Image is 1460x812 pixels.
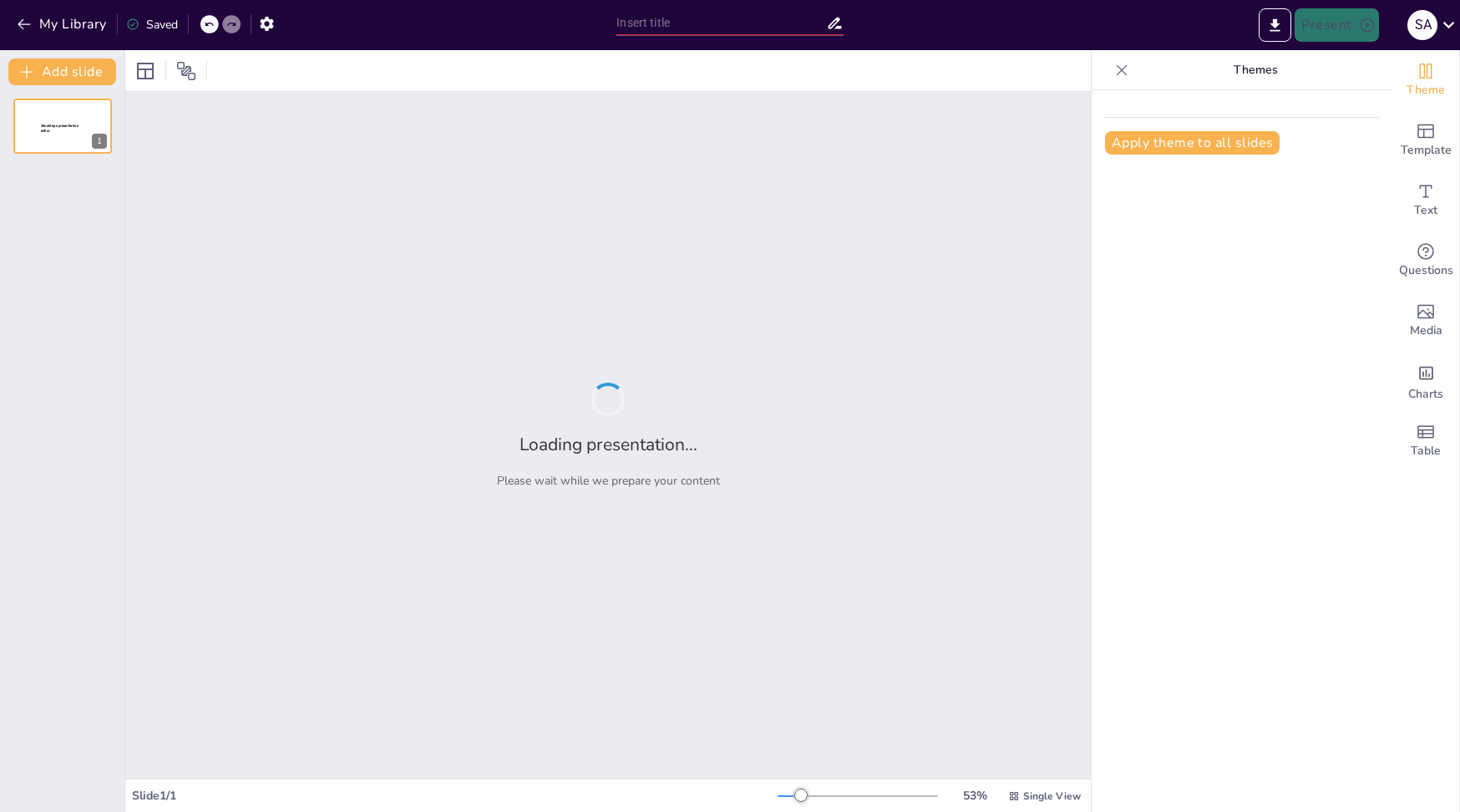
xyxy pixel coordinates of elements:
span: Single View [1023,789,1081,803]
div: Add images, graphics, shapes or video [1392,291,1459,351]
span: Questions [1399,261,1453,280]
div: s a [1407,10,1437,40]
p: Themes [1135,50,1376,90]
button: Export to PowerPoint [1259,8,1291,42]
p: Please wait while we prepare your content [497,473,720,489]
button: Add slide [8,58,116,85]
div: Get real-time input from your audience [1392,231,1459,291]
div: Add charts and graphs [1392,351,1459,411]
span: Theme [1407,81,1445,99]
span: Table [1411,442,1441,460]
div: 1 [92,134,107,149]
div: Saved [126,17,178,33]
div: 53 % [955,788,995,804]
div: 1 [13,99,112,154]
input: Insert title [616,11,825,35]
button: Apply theme to all slides [1105,131,1280,155]
span: Charts [1408,385,1443,403]
button: s a [1407,8,1437,42]
div: Layout [132,58,159,84]
span: Sendsteps presentation editor [41,124,79,133]
span: Template [1401,141,1452,160]
button: My Library [13,11,114,38]
div: Add a table [1392,411,1459,471]
div: Add text boxes [1392,170,1459,231]
button: Present [1295,8,1378,42]
span: Media [1410,322,1442,340]
span: Position [176,61,196,81]
div: Change the overall theme [1392,50,1459,110]
h2: Loading presentation... [520,433,697,456]
span: Text [1414,201,1437,220]
div: Slide 1 / 1 [132,788,778,804]
div: Add ready made slides [1392,110,1459,170]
